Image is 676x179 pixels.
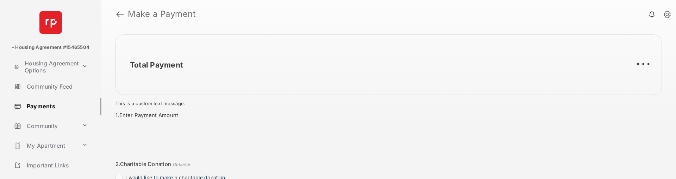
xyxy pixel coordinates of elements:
[115,161,363,168] h3: 2. Charitable Donation
[11,137,79,154] a: My Apartment
[11,98,101,115] a: Payments
[39,11,62,34] img: svg+xml;base64,PHN2ZyB4bWxucz0iaHR0cDovL3d3dy53My5vcmcvMjAwMC9zdmciIHdpZHRoPSI2NCIgaGVpZ2h0PSI2NC...
[12,44,89,51] p: - Housing Agreement #15465504
[11,78,101,95] a: Community Feed
[11,117,79,134] a: Community
[11,58,79,75] a: Housing Agreement Options
[130,60,183,69] h2: Total Payment
[115,112,363,119] h3: 1. Enter Payment Amount
[128,10,196,18] strong: Make a Payment
[11,157,90,174] a: Important Links
[115,101,662,106] div: This is a custom text message.
[173,162,190,167] em: Optional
